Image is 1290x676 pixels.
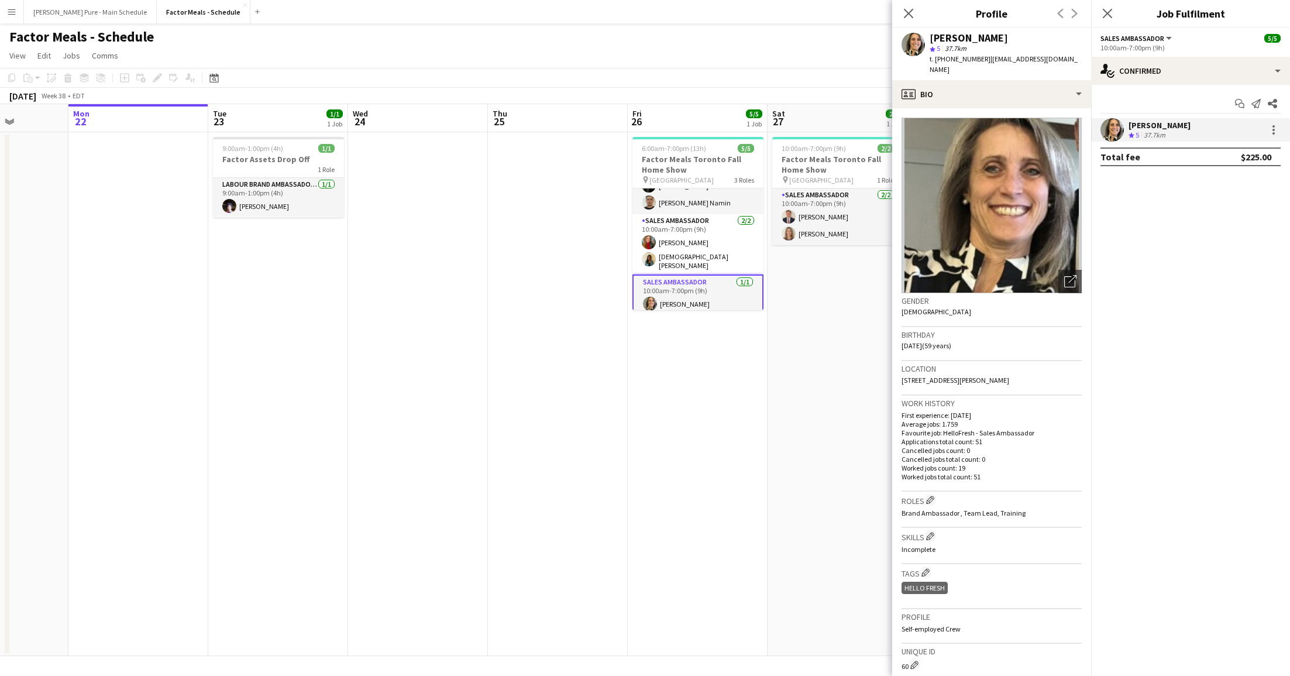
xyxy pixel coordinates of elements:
h3: Factor Meals Toronto Fall Home Show [632,154,763,175]
div: Total fee [1100,151,1140,163]
span: 2/2 [886,109,902,118]
span: Week 38 [39,91,68,100]
h3: Profile [902,612,1082,622]
p: Cancelled jobs count: 0 [902,446,1082,455]
span: 5/5 [746,109,762,118]
div: [PERSON_NAME] [1129,120,1191,131]
p: Worked jobs total count: 51 [902,472,1082,481]
span: Mon [73,108,90,119]
span: 26 [631,115,642,128]
div: Bio [892,80,1091,108]
p: Average jobs: 1.759 [902,420,1082,428]
span: Sales Ambassador [1100,34,1164,43]
img: Crew avatar or photo [902,118,1082,293]
span: Tue [213,108,226,119]
h3: Birthday [902,330,1082,340]
span: View [9,50,26,61]
p: First experience: [DATE] [902,411,1082,420]
span: Edit [37,50,51,61]
span: 6:00am-7:00pm (13h) [642,144,706,153]
app-job-card: 6:00am-7:00pm (13h)5/5Factor Meals Toronto Fall Home Show [GEOGRAPHIC_DATA]3 RolesLabour Brand Am... [632,137,763,310]
span: 5/5 [1264,34,1281,43]
span: 10:00am-7:00pm (9h) [782,144,846,153]
div: 1 Job [327,119,342,128]
div: $225.00 [1241,151,1271,163]
h3: Unique ID [902,646,1082,657]
span: [DATE] (59 years) [902,341,951,350]
div: Open photos pop-in [1058,270,1082,293]
p: Applications total count: 51 [902,437,1082,446]
div: 1 Job [747,119,762,128]
span: 5 [937,44,940,53]
h1: Factor Meals - Schedule [9,28,154,46]
span: Fri [632,108,642,119]
h3: Work history [902,398,1082,409]
span: 1/1 [326,109,343,118]
span: 5 [1136,131,1139,139]
button: Factor Meals - Schedule [157,1,250,23]
span: 1 Role [318,165,335,174]
h3: Job Fulfilment [1091,6,1290,21]
a: Edit [33,48,56,63]
div: EDT [73,91,85,100]
span: | [EMAIL_ADDRESS][DOMAIN_NAME] [930,54,1078,74]
app-job-card: 10:00am-7:00pm (9h)2/2Factor Meals Toronto Fall Home Show [GEOGRAPHIC_DATA]1 RoleSales Ambassador... [772,137,903,245]
app-card-role: Sales Ambassador2/210:00am-7:00pm (9h)[PERSON_NAME][PERSON_NAME] [772,188,903,245]
h3: Factor Meals Toronto Fall Home Show [772,154,903,175]
div: [PERSON_NAME] [930,33,1008,43]
div: 10:00am-7:00pm (9h) [1100,43,1281,52]
h3: Location [902,363,1082,374]
a: Jobs [58,48,85,63]
span: [GEOGRAPHIC_DATA] [789,176,854,184]
span: [STREET_ADDRESS][PERSON_NAME] [902,376,1009,385]
div: 37.7km [1141,131,1168,140]
h3: Gender [902,296,1082,306]
div: Hello Fresh [902,582,948,594]
span: Jobs [63,50,80,61]
button: [PERSON_NAME] Pure - Main Schedule [24,1,157,23]
span: 1 Role [877,176,894,184]
span: 25 [491,115,507,128]
p: Self-employed Crew [902,624,1082,633]
span: [DEMOGRAPHIC_DATA] [902,307,971,316]
h3: Profile [892,6,1091,21]
h3: Skills [902,530,1082,543]
span: 27 [770,115,785,128]
div: [DATE] [9,90,36,102]
div: 1 Job [886,119,902,128]
span: 23 [211,115,226,128]
button: Sales Ambassador [1100,34,1174,43]
p: Favourite job: HelloFresh - Sales Ambassador [902,428,1082,437]
span: Sat [772,108,785,119]
app-card-role: Labour Brand Ambassadors1/19:00am-1:00pm (4h)[PERSON_NAME] [213,178,344,218]
a: View [5,48,30,63]
span: Wed [353,108,368,119]
span: 2/2 [878,144,894,153]
a: Comms [87,48,123,63]
app-card-role: Sales Ambassador2/210:00am-7:00pm (9h)[PERSON_NAME][DEMOGRAPHIC_DATA] [PERSON_NAME] [632,214,763,274]
div: Confirmed [1091,57,1290,85]
span: Thu [493,108,507,119]
span: Comms [92,50,118,61]
span: 37.7km [942,44,969,53]
span: [GEOGRAPHIC_DATA] [649,176,714,184]
h3: Tags [902,567,1082,579]
h3: Roles [902,494,1082,506]
span: 9:00am-1:00pm (4h) [222,144,283,153]
span: 24 [351,115,368,128]
p: Cancelled jobs total count: 0 [902,455,1082,464]
div: 60 [902,659,1082,671]
span: t. [PHONE_NUMBER] [930,54,990,63]
p: Worked jobs count: 19 [902,464,1082,472]
span: 3 Roles [734,176,754,184]
span: 22 [71,115,90,128]
h3: Factor Assets Drop Off [213,154,344,164]
span: 5/5 [738,144,754,153]
app-card-role: Sales Ambassador1/110:00am-7:00pm (9h)[PERSON_NAME] [632,274,763,317]
span: 1/1 [318,144,335,153]
app-job-card: 9:00am-1:00pm (4h)1/1Factor Assets Drop Off1 RoleLabour Brand Ambassadors1/19:00am-1:00pm (4h)[PE... [213,137,344,218]
p: Incomplete [902,545,1082,554]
